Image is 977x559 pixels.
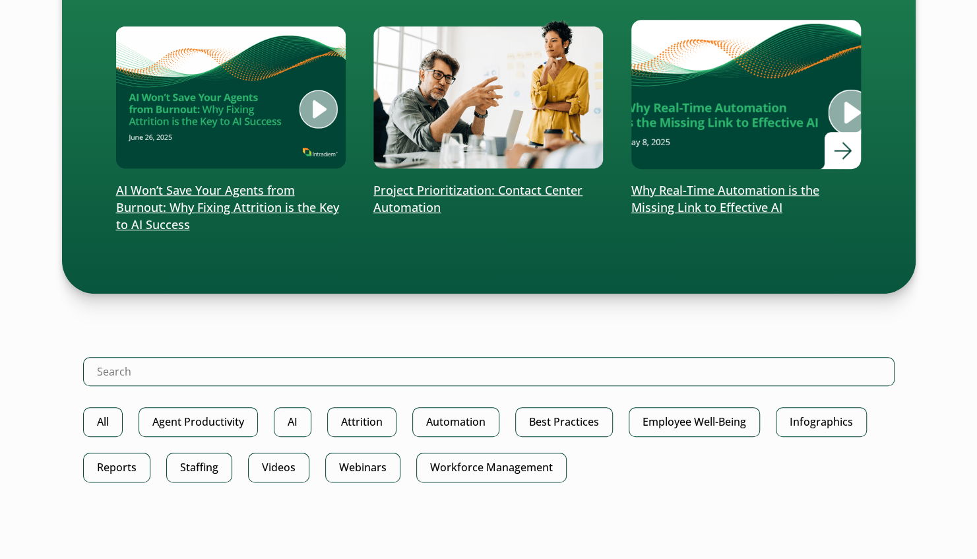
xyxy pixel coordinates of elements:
a: All [83,407,123,437]
form: Search Intradiem [83,357,895,407]
a: Attrition [327,407,396,437]
a: Best Practices [515,407,613,437]
a: AI [274,407,311,437]
a: AI Won’t Save Your Agents from Burnout: Why Fixing Attrition is the Key to AI Success [116,20,346,234]
p: AI Won’t Save Your Agents from Burnout: Why Fixing Attrition is the Key to AI Success [116,182,346,234]
a: Reports [83,453,150,482]
a: Infographics [776,407,867,437]
a: Why Real-Time Automation is the Missing Link to Effective AI [631,20,862,216]
a: Videos [248,453,309,482]
a: Agent Productivity [139,407,258,437]
a: Workforce Management [416,453,567,482]
a: Automation [412,407,499,437]
a: Webinars [325,453,400,482]
input: Search [83,357,895,386]
a: Project Prioritization: Contact Center Automation [373,20,604,216]
a: Staffing [166,453,232,482]
p: Why Real-Time Automation is the Missing Link to Effective AI [631,182,862,216]
a: Employee Well-Being [629,407,760,437]
p: Project Prioritization: Contact Center Automation [373,182,604,216]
